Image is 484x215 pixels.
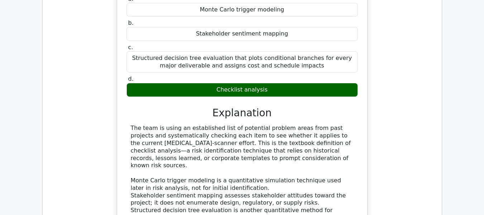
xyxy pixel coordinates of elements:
[126,27,358,41] div: Stakeholder sentiment mapping
[128,75,134,82] span: d.
[126,51,358,73] div: Structured decision tree evaluation that plots conditional branches for every major deliverable a...
[126,3,358,17] div: Monte Carlo trigger modeling
[128,19,134,26] span: b.
[128,44,133,51] span: c.
[126,83,358,97] div: Checklist analysis
[131,107,354,119] h3: Explanation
